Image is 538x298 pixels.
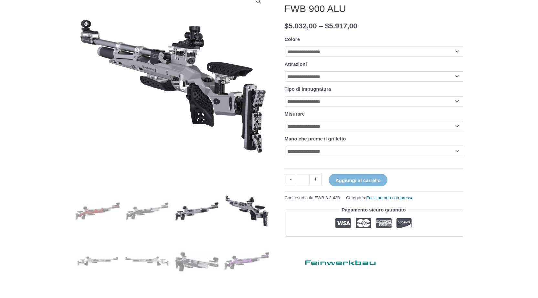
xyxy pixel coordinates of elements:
[174,189,219,234] img: FWB 900 ALU - Immagine 3
[319,22,323,30] font: –
[297,174,310,185] input: Quantità del prodotto
[285,36,300,42] font: Colore
[285,61,307,67] font: Attrazioni
[75,239,120,283] img: FWB 900 ALU - Immagine 5
[310,174,322,185] a: +
[285,111,305,117] font: Misurare
[325,22,329,30] font: $
[285,22,289,30] font: $
[75,189,120,234] img: FWB 900 ALU
[125,189,170,234] img: FWB 900 ALU
[314,176,317,182] font: +
[285,136,346,141] font: Mano che preme il grilletto
[329,22,357,30] font: 5.917,00
[346,195,366,200] font: Categoria:
[285,174,297,185] a: -
[174,239,219,283] img: FWB 900 ALU
[285,254,382,268] a: Feinwerkbau
[329,174,387,186] button: Aggiungi al carrello
[315,195,340,200] font: FWB.3.2.430
[366,195,413,200] a: Fucili ad aria compressa
[335,178,381,183] font: Aggiungi al carrello
[342,207,406,212] font: Pagamento sicuro garantito
[224,189,269,234] img: FWB 900 ALU
[285,3,346,14] font: FWB 900 ALU
[285,86,331,92] font: Tipo di impugnatura
[285,195,315,200] font: Codice articolo:
[224,239,269,283] img: FWB 900 ALU - Immagine 8
[125,239,170,283] img: FWB 900 ALU - Immagine 6
[289,22,317,30] font: 5.032,00
[285,241,463,249] iframe: Customer reviews powered by Trustpilot
[290,176,292,182] font: -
